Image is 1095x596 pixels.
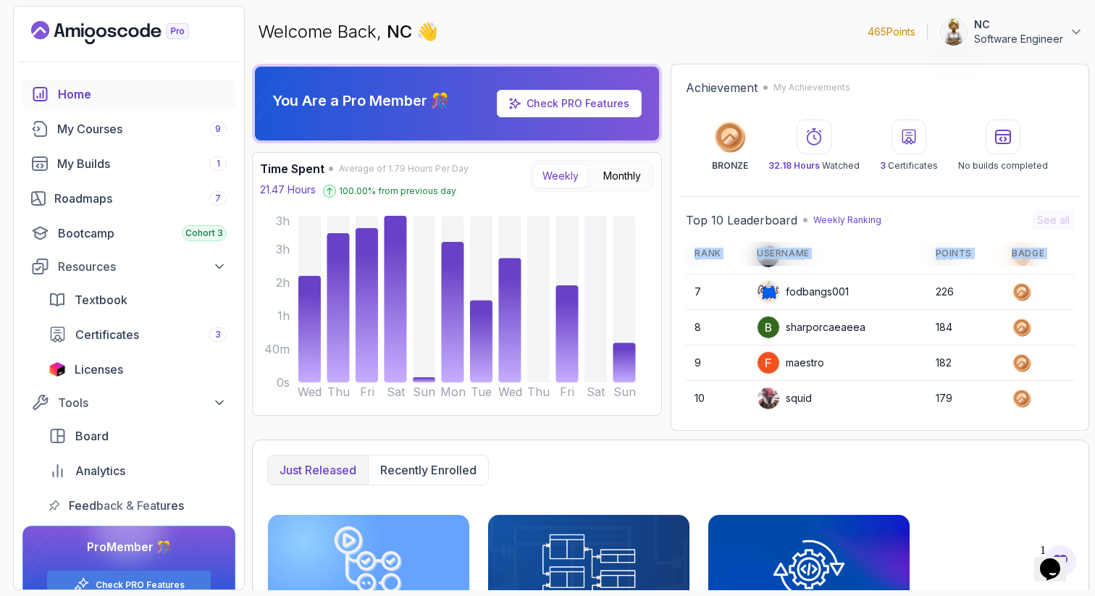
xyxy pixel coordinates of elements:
[712,160,748,172] p: BRONZE
[40,355,235,384] a: licenses
[748,242,927,266] th: Username
[22,390,235,416] button: Tools
[757,387,812,410] div: squid
[758,316,779,338] img: user profile image
[471,385,492,399] tspan: Tue
[280,461,356,479] p: Just released
[54,190,227,207] div: Roadmaps
[974,32,1063,46] p: Software Engineer
[260,182,316,197] p: 21.47 Hours
[298,385,322,399] tspan: Wed
[276,214,290,228] tspan: 3h
[686,79,758,96] h2: Achievement
[686,211,797,229] h2: Top 10 Leaderboard
[272,91,449,111] p: You Are a Pro Member 🎊
[276,242,290,256] tspan: 3h
[686,274,748,310] td: 7
[185,227,223,239] span: Cohort 3
[686,345,748,381] td: 9
[757,351,824,374] div: maestro
[22,114,235,143] a: courses
[560,385,574,399] tspan: Fri
[339,185,456,197] p: 100.00 % from previous day
[264,342,290,356] tspan: 40m
[57,120,227,138] div: My Courses
[387,21,416,42] span: NC
[927,242,1004,266] th: Points
[686,242,748,266] th: Rank
[1034,538,1081,582] iframe: chat widget
[327,385,350,399] tspan: Thu
[757,280,849,303] div: fodbangs001
[215,329,221,340] span: 3
[368,456,488,484] button: Recently enrolled
[526,97,629,109] a: Check PRO Features
[40,320,235,349] a: certificates
[613,385,636,399] tspan: Sun
[686,310,748,345] td: 8
[416,19,440,44] span: 👋
[58,394,227,411] div: Tools
[40,421,235,450] a: board
[75,291,127,309] span: Textbook
[360,385,374,399] tspan: Fri
[974,17,1063,32] p: NC
[758,281,779,303] img: default monster avatar
[768,160,820,171] span: 32.18 Hours
[440,385,466,399] tspan: Mon
[75,326,139,343] span: Certificates
[22,253,235,280] button: Resources
[594,164,650,188] button: Monthly
[277,309,290,323] tspan: 1h
[40,456,235,485] a: analytics
[387,385,406,399] tspan: Sat
[813,214,881,226] p: Weekly Ranking
[31,21,222,44] a: Landing page
[939,17,1083,46] button: user profile imageNCSoftware Engineer
[497,90,642,117] a: Check PRO Features
[57,155,227,172] div: My Builds
[277,375,290,390] tspan: 0s
[217,158,220,169] span: 1
[868,25,915,39] p: 465 Points
[686,381,748,416] td: 10
[58,224,227,242] div: Bootcamp
[927,345,1004,381] td: 182
[69,497,184,514] span: Feedback & Features
[58,258,227,275] div: Resources
[339,163,469,175] span: Average of 1.79 Hours Per Day
[927,310,1004,345] td: 184
[258,20,438,43] p: Welcome Back,
[75,427,109,445] span: Board
[773,82,850,93] p: My Achievements
[215,193,221,204] span: 7
[276,275,290,290] tspan: 2h
[880,160,886,171] span: 3
[40,491,235,520] a: feedback
[758,352,779,374] img: user profile image
[757,316,865,339] div: sharporcaeaeea
[96,579,185,591] a: Check PRO Features
[1033,210,1074,230] button: See all
[22,80,235,109] a: home
[768,160,860,172] p: Watched
[58,85,227,103] div: Home
[527,385,550,399] tspan: Thu
[1003,242,1074,266] th: Badge
[75,361,123,378] span: Licenses
[413,385,435,399] tspan: Sun
[958,160,1048,172] p: No builds completed
[758,387,779,409] img: user profile image
[49,362,66,377] img: jetbrains icon
[22,184,235,213] a: roadmaps
[940,18,968,46] img: user profile image
[268,456,368,484] button: Just released
[880,160,938,172] p: Certificates
[927,274,1004,310] td: 226
[498,385,522,399] tspan: Wed
[215,123,221,135] span: 9
[260,160,324,177] h3: Time Spent
[75,462,125,479] span: Analytics
[40,285,235,314] a: textbook
[22,149,235,178] a: builds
